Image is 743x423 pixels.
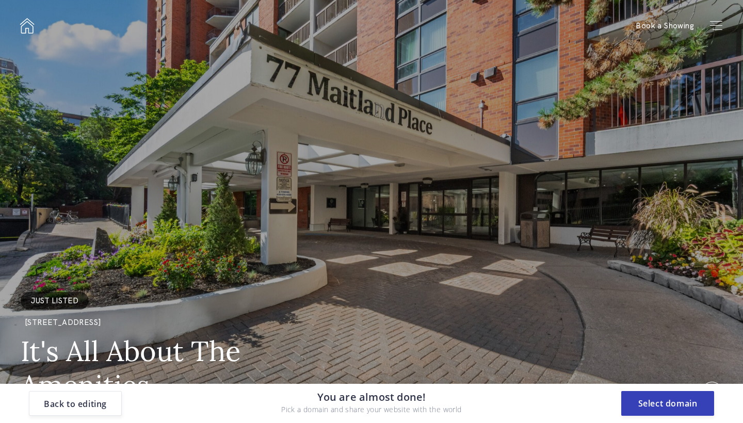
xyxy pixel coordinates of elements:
[21,292,89,310] span: JUST LISTED
[21,316,372,329] div: [STREET_ADDRESS]
[281,391,461,403] p: You are almost done!
[29,391,122,416] button: Back to editing
[621,391,714,416] button: Select domain
[623,17,706,35] a: Book a Showing
[281,403,461,416] p: Pick a domain and share your website with the world
[21,334,372,402] h1: It's All About The Amenities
